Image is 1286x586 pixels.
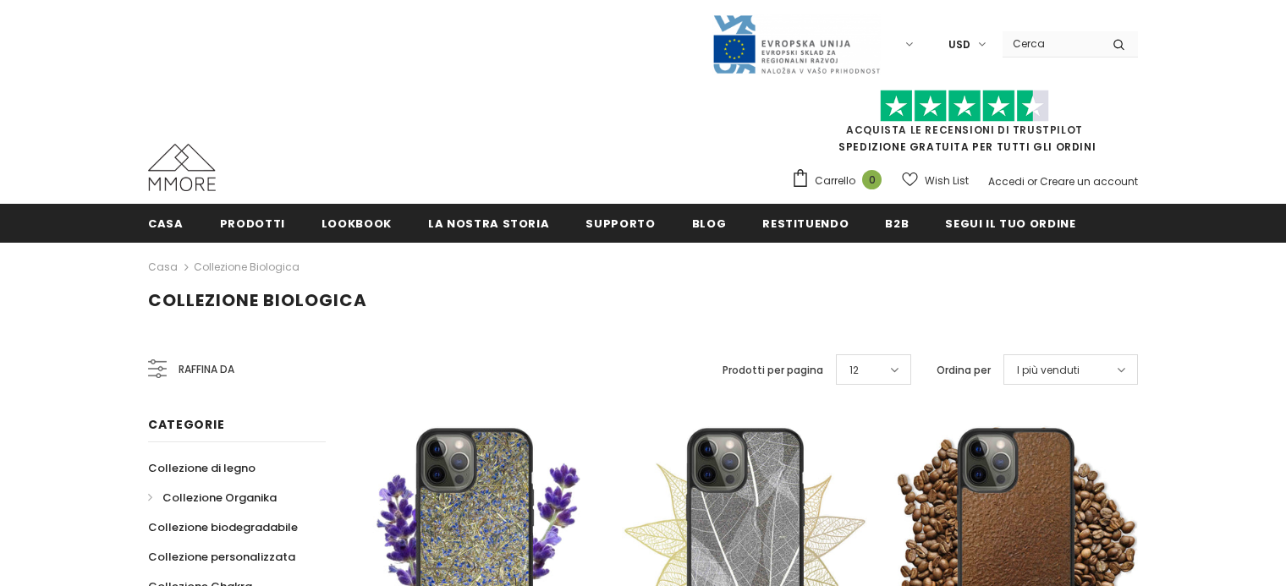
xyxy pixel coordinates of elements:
span: SPEDIZIONE GRATUITA PER TUTTI GLI ORDINI [791,97,1138,154]
span: 12 [849,362,859,379]
a: Accedi [988,174,1025,189]
a: Casa [148,204,184,242]
a: Prodotti [220,204,285,242]
input: Search Site [1003,31,1100,56]
a: Collezione biodegradabile [148,512,298,542]
a: Collezione personalizzata [148,542,295,572]
a: Lookbook [321,204,392,242]
a: Carrello 0 [791,168,890,194]
span: Collezione di legno [148,460,256,476]
a: supporto [585,204,655,242]
span: Segui il tuo ordine [945,216,1075,232]
a: Acquista le recensioni di TrustPilot [846,123,1083,137]
span: Categorie [148,416,224,433]
a: Collezione Organika [148,483,277,512]
a: Creare un account [1040,174,1138,189]
span: B2B [885,216,909,232]
span: Casa [148,216,184,232]
span: La nostra storia [428,216,549,232]
span: Collezione Organika [162,490,277,506]
span: Raffina da [179,360,234,379]
span: Collezione biologica [148,288,367,312]
a: Javni Razpis [712,36,881,51]
a: Collezione di legno [148,453,256,483]
span: Lookbook [321,216,392,232]
span: Carrello [815,173,855,189]
span: Prodotti [220,216,285,232]
span: Collezione biodegradabile [148,519,298,535]
span: supporto [585,216,655,232]
span: Blog [692,216,727,232]
a: Blog [692,204,727,242]
img: Casi MMORE [148,144,216,191]
span: Collezione personalizzata [148,549,295,565]
a: B2B [885,204,909,242]
span: 0 [862,170,882,189]
a: Restituendo [762,204,849,242]
span: USD [948,36,970,53]
a: Casa [148,257,178,277]
img: Fidati di Pilot Stars [880,90,1049,123]
span: Restituendo [762,216,849,232]
label: Ordina per [937,362,991,379]
a: Segui il tuo ordine [945,204,1075,242]
a: La nostra storia [428,204,549,242]
span: Wish List [925,173,969,189]
label: Prodotti per pagina [723,362,823,379]
a: Collezione biologica [194,260,300,274]
img: Javni Razpis [712,14,881,75]
a: Wish List [902,166,969,195]
span: I più venduti [1017,362,1080,379]
span: or [1027,174,1037,189]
